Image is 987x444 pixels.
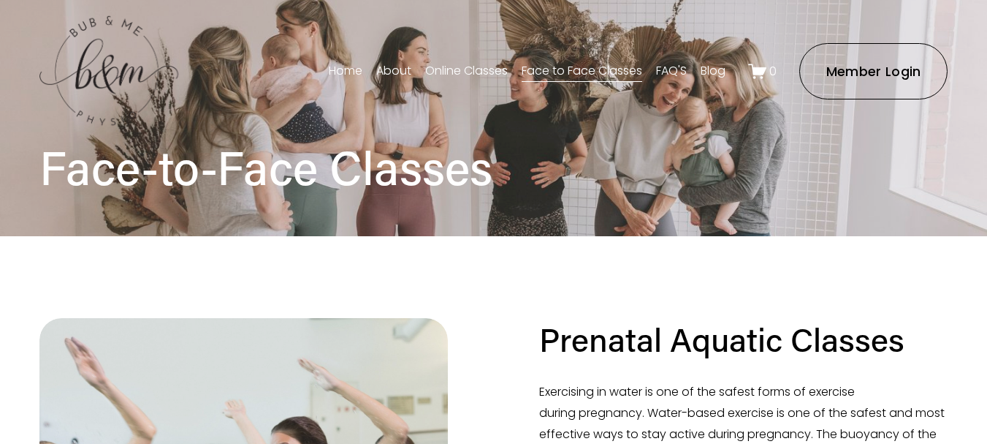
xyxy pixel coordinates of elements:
[425,60,508,83] a: Online Classes
[799,43,948,99] a: Member Login
[769,63,777,80] span: 0
[539,317,904,361] h2: Prenatal Aquatic Classes
[39,138,493,197] h1: Face-to-Face Classes
[656,60,687,83] a: FAQ'S
[329,60,362,83] a: Home
[376,60,411,83] a: About
[39,15,178,128] img: bubandme
[522,60,642,83] a: Face to Face Classes
[748,62,777,80] a: 0
[701,60,725,83] a: Blog
[826,62,921,80] ms-portal-inner: Member Login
